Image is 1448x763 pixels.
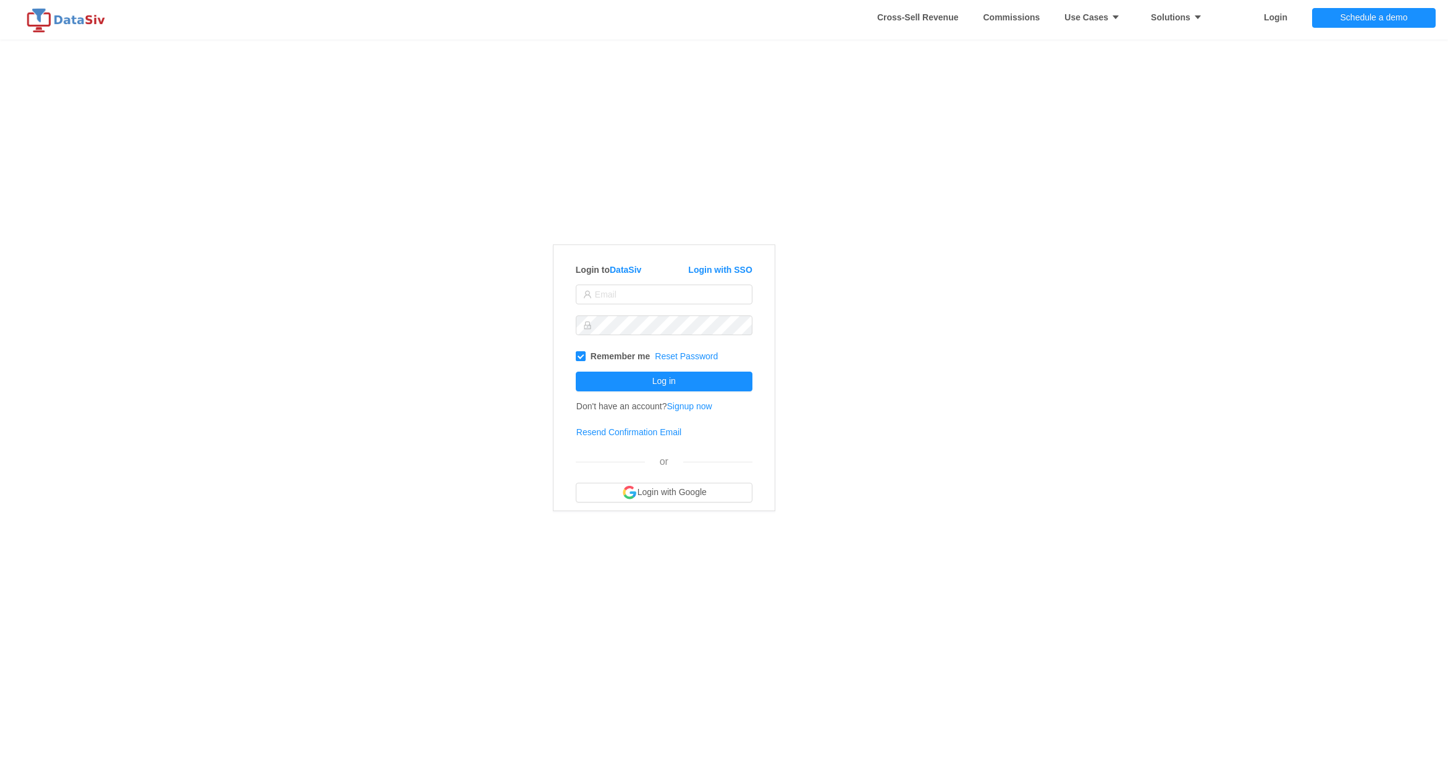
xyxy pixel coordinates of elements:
a: Login with SSO [688,265,752,275]
span: or [660,456,668,467]
a: Resend Confirmation Email [576,427,681,437]
strong: Use Cases [1064,12,1126,22]
strong: Solutions [1151,12,1208,22]
button: Schedule a demo [1312,8,1436,28]
i: icon: caret-down [1108,13,1120,22]
strong: Login to [576,265,642,275]
button: Login with Google [576,483,752,502]
strong: Remember me [591,351,650,361]
a: DataSiv [610,265,641,275]
i: icon: caret-down [1190,13,1202,22]
a: Signup now [667,401,712,411]
a: Reset Password [655,351,718,361]
button: Log in [576,372,752,391]
i: icon: lock [583,321,592,330]
i: icon: user [583,290,592,299]
input: Email [576,285,752,304]
td: Don't have an account? [576,393,713,419]
img: logo [25,8,111,33]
